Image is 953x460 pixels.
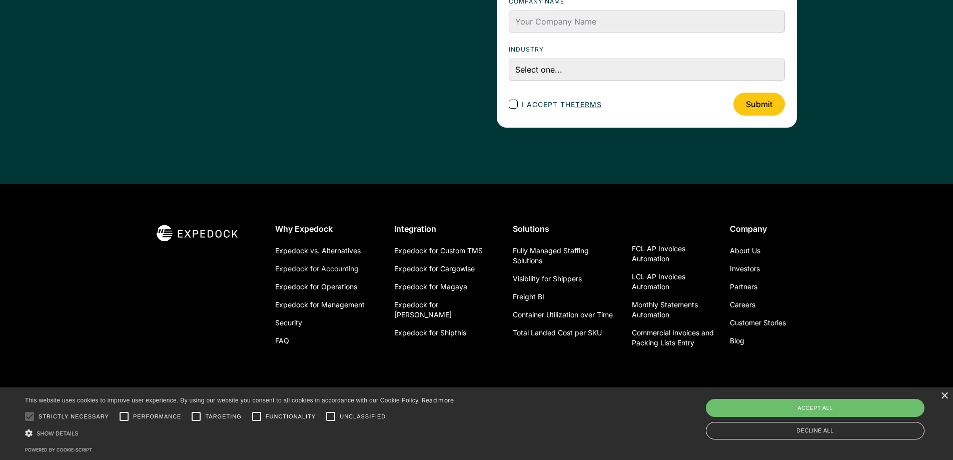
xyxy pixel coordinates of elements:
[275,332,289,350] a: FAQ
[513,324,602,342] a: Total Landed Cost per SKU
[522,99,602,110] span: I accept the
[786,352,953,460] iframe: Chat Widget
[632,324,714,352] a: Commercial Invoices and Packing Lists Entry
[509,11,785,33] input: Your Company Name
[205,412,241,421] span: Targeting
[394,224,497,234] div: Integration
[706,422,924,439] div: Decline all
[39,412,109,421] span: Strictly necessary
[133,412,182,421] span: Performance
[706,399,924,417] div: Accept all
[513,288,544,306] a: Freight BI
[275,242,361,260] a: Expedock vs. Alternatives
[733,93,785,116] input: Submit
[422,396,454,404] a: Read more
[513,242,616,270] a: Fully Managed Staffing Solutions
[509,45,785,55] label: Industry
[275,314,302,332] a: Security
[730,296,755,314] a: Careers
[730,242,760,260] a: About Us
[25,447,92,452] a: Powered by cookie-script
[37,430,79,436] span: Show details
[575,100,602,109] a: terms
[513,306,613,324] a: Container Utilization over Time
[25,397,420,404] span: This website uses cookies to improve user experience. By using our website you consent to all coo...
[632,268,714,296] a: LCL AP Invoices Automation
[275,224,378,234] div: Why Expedock
[513,270,582,288] a: Visibility for Shippers
[632,240,714,268] a: FCL AP Invoices Automation
[730,278,757,296] a: Partners
[25,428,454,438] div: Show details
[275,278,357,296] a: Expedock for Operations
[730,332,744,350] a: Blog
[730,260,760,278] a: Investors
[266,412,316,421] span: Functionality
[394,278,467,296] a: Expedock for Magaya
[394,260,475,278] a: Expedock for Cargowise
[513,224,616,234] div: Solutions
[275,260,359,278] a: Expedock for Accounting
[730,314,786,332] a: Customer Stories
[394,296,497,324] a: Expedock for [PERSON_NAME]
[632,296,714,324] a: Monthly Statements Automation
[340,412,386,421] span: Unclassified
[275,296,365,314] a: Expedock for Management
[394,324,466,342] a: Expedock for Shipthis
[394,242,483,260] a: Expedock for Custom TMS
[730,224,797,234] div: Company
